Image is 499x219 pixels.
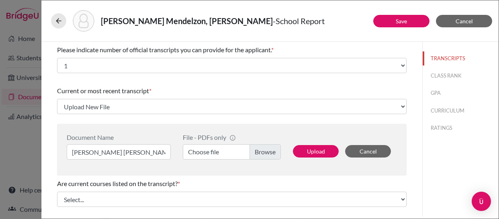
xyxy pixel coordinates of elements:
label: Choose file [183,144,281,160]
div: File - PDFs only [183,133,281,141]
button: Upload [293,145,339,158]
button: Cancel [345,145,391,158]
span: - School Report [273,16,325,26]
div: Open Intercom Messenger [472,192,491,211]
span: Please indicate number of official transcripts you can provide for the applicant. [57,46,271,53]
strong: [PERSON_NAME] Mendelzon, [PERSON_NAME] [101,16,273,26]
span: Are current courses listed on the transcript? [57,180,178,187]
button: GPA [423,86,499,100]
span: info [229,135,236,141]
button: TRANSCRIPTS [423,51,499,65]
span: Current or most recent transcript [57,87,149,94]
button: CLASS RANK [423,69,499,83]
div: Document Name [67,133,171,141]
button: CURRICULUM [423,104,499,118]
button: RATINGS [423,121,499,135]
